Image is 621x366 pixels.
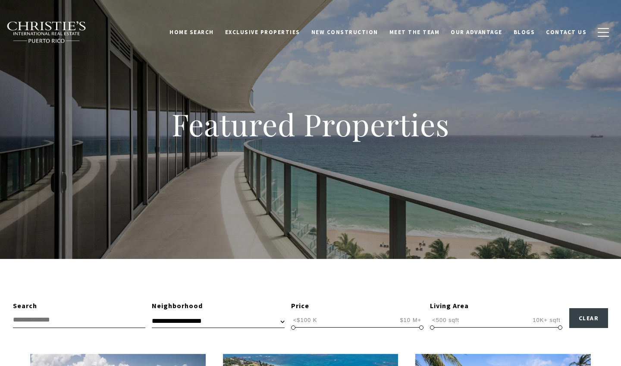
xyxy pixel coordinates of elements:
span: <$100 K [291,316,320,324]
span: Our Advantage [451,28,502,35]
a: Meet the Team [384,24,445,40]
div: Search [13,300,145,312]
a: New Construction [306,24,384,40]
img: Christie's International Real Estate black text logo [6,21,87,44]
h1: Featured Properties [116,105,505,143]
span: New Construction [311,28,378,35]
span: <500 sqft [430,316,461,324]
div: Neighborhood [152,300,284,312]
a: Blogs [508,24,541,40]
a: Our Advantage [445,24,508,40]
span: $10 M+ [398,316,423,324]
span: Blogs [514,28,535,35]
div: Living Area [430,300,562,312]
a: Exclusive Properties [220,24,306,40]
button: Clear [569,308,608,328]
a: Home Search [164,24,220,40]
span: 10K+ sqft [530,316,562,324]
span: Contact Us [546,28,586,35]
div: Price [291,300,423,312]
span: Exclusive Properties [225,28,300,35]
